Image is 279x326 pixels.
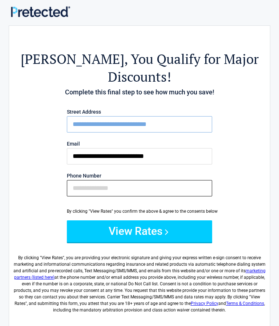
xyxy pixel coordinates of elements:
label: By clicking " ", you are providing your electronic signature and giving your express written e-si... [13,249,266,313]
img: Main Logo [11,6,70,17]
a: Terms & Conditions [226,301,264,306]
h2: , You Qualify for Major Discounts! [13,50,266,86]
span: View Rates [41,255,63,260]
label: Street Address [67,109,212,114]
label: Email [67,141,212,146]
button: View Rates [67,220,212,242]
a: Privacy Policy [191,301,218,306]
a: marketing partners (listed here) [14,268,266,280]
h4: Complete this final step to see how much you save! [13,87,266,97]
span: [PERSON_NAME] [21,50,124,68]
div: By clicking "View Rates" you confirm the above & agree to the consents below [67,208,212,215]
label: Phone Number [67,173,212,178]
